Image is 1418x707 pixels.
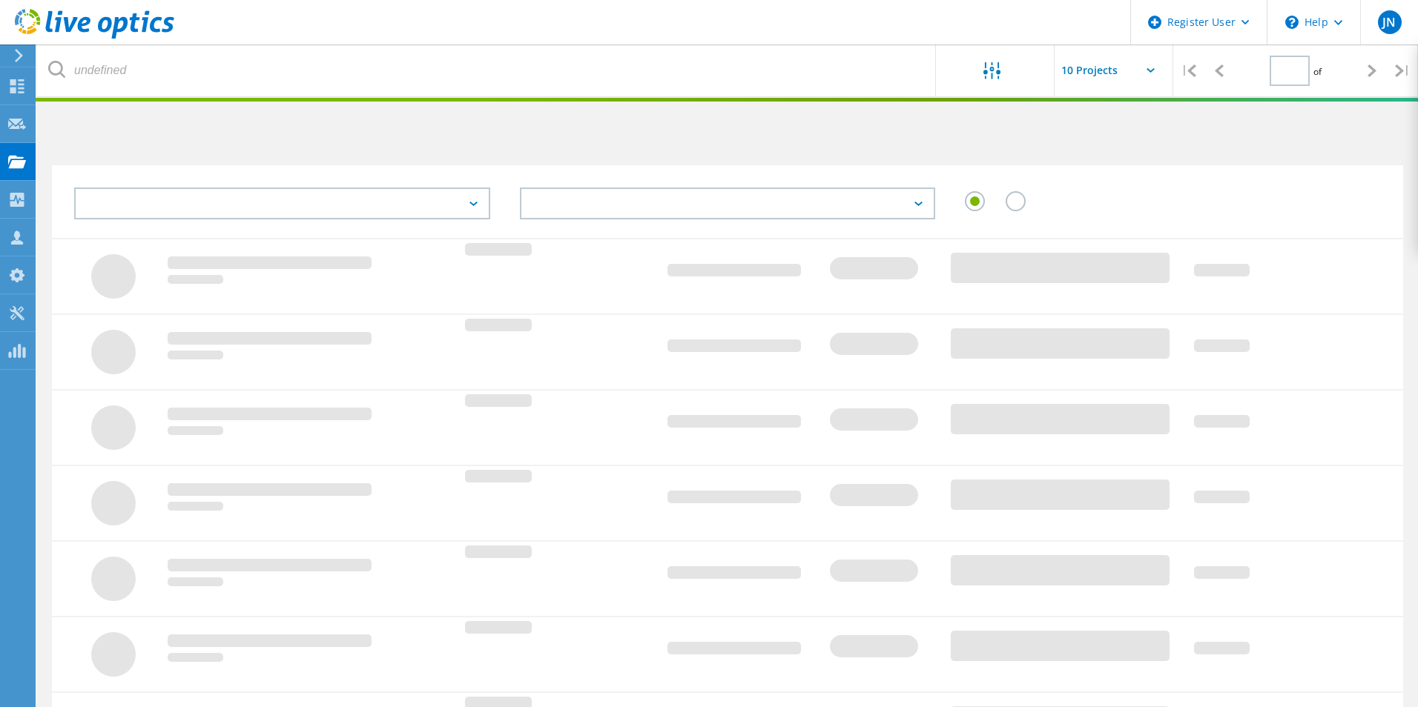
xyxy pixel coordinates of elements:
[37,44,937,96] input: undefined
[1285,16,1299,29] svg: \n
[1313,65,1322,78] span: of
[1173,44,1204,97] div: |
[15,31,174,42] a: Live Optics Dashboard
[1382,16,1396,28] span: JN
[1388,44,1418,97] div: |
